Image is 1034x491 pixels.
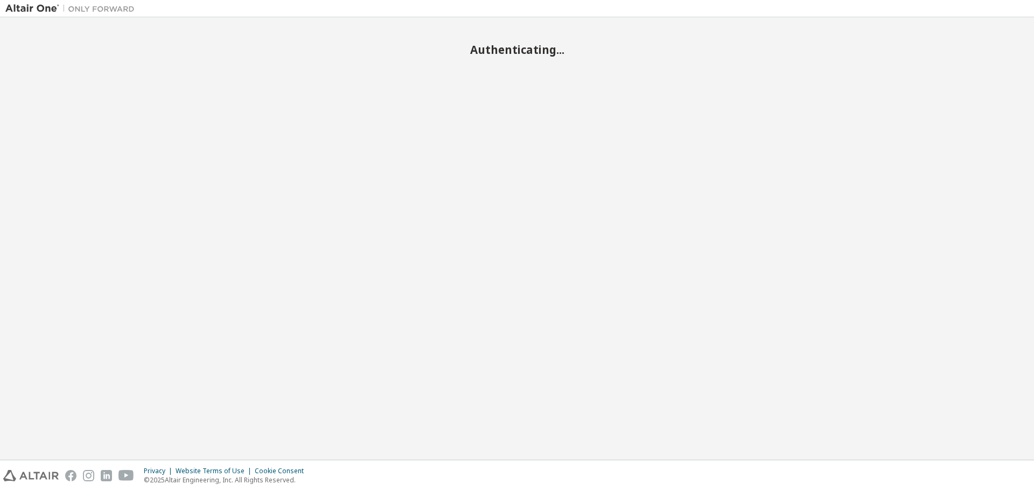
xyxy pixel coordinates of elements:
img: altair_logo.svg [3,470,59,481]
img: instagram.svg [83,470,94,481]
img: Altair One [5,3,140,14]
div: Cookie Consent [255,467,310,475]
img: linkedin.svg [101,470,112,481]
div: Privacy [144,467,176,475]
img: youtube.svg [118,470,134,481]
h2: Authenticating... [5,43,1029,57]
div: Website Terms of Use [176,467,255,475]
p: © 2025 Altair Engineering, Inc. All Rights Reserved. [144,475,310,485]
img: facebook.svg [65,470,76,481]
